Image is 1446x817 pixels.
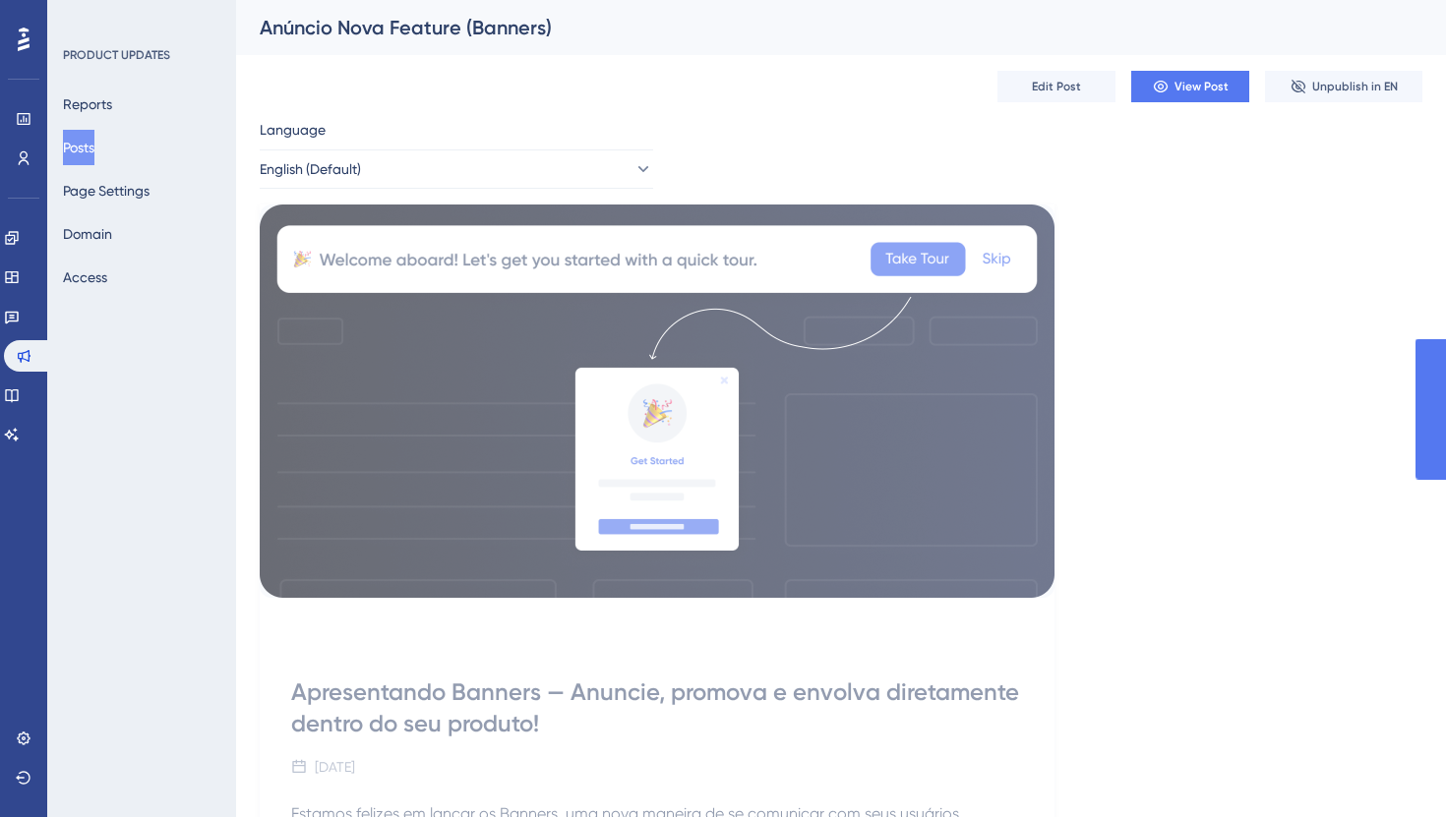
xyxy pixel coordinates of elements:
span: English (Default) [260,157,361,181]
button: Access [63,260,107,295]
button: View Post [1131,71,1249,102]
button: Unpublish in EN [1265,71,1422,102]
span: Language [260,118,326,142]
button: English (Default) [260,149,653,189]
img: file-1760541205866.png [260,204,1054,598]
button: Page Settings [63,173,150,208]
span: Unpublish in EN [1312,79,1398,94]
span: Edit Post [1032,79,1081,94]
div: Apresentando Banners — Anuncie, promova e envolva diretamente dentro do seu produto! [291,676,1023,739]
button: Edit Post [997,71,1115,102]
div: Anúncio Nova Feature (Banners) [260,14,1373,41]
button: Posts [63,130,94,165]
div: PRODUCT UPDATES [63,47,170,63]
button: Domain [63,216,112,252]
div: [DATE] [315,755,355,779]
button: Reports [63,87,112,122]
span: View Post [1175,79,1229,94]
